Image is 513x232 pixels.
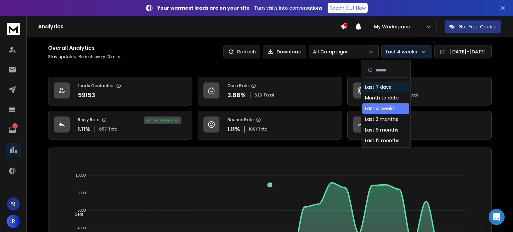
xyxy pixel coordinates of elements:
div: Last 4 weeks [365,105,395,112]
p: Leads Contacted [78,83,114,88]
span: Total [258,127,269,132]
p: Reply Rate [78,117,99,123]
span: Total [108,127,119,132]
a: Opportunities59$56300 [347,111,492,140]
button: Get Free Credits [445,20,501,33]
div: 9 % positive replies [144,117,181,124]
p: Download [277,48,302,55]
h1: Overall Analytics [48,44,123,52]
a: Open Rate3.68%626Total [198,77,342,105]
span: Sent [70,212,83,217]
div: Last 3 months [365,116,398,123]
button: R [7,215,20,228]
p: 1.11 % [227,125,240,134]
div: Last 12 months [365,137,399,144]
p: All Campaigns [313,48,351,55]
div: Last 6 months [365,127,398,133]
span: Total [407,92,418,98]
div: Month to date [365,94,399,101]
p: 3.68 % [227,90,246,100]
p: 1.11 % [78,125,91,134]
span: 626 [254,92,262,98]
tspan: 4000 [77,226,85,230]
tspan: 8000 [77,191,85,195]
p: Stay updated! Refresh every 10 mins. [48,54,123,59]
a: 1 [6,123,19,137]
div: Last 7 days [365,84,391,90]
button: Download [263,45,306,58]
span: Total [264,92,274,98]
a: Reply Rate1.11%657Total9% positive replies [48,111,192,140]
a: Click Rate1.03%10Total [347,77,492,105]
p: My Workspace [374,23,413,30]
a: Reach Out Now [328,3,368,13]
span: 1091 [249,127,257,132]
p: Bounce Rate [227,117,253,123]
span: 657 [99,127,107,132]
a: Leads Contacted59153 [48,77,192,105]
p: – Turn visits into conversations [157,5,322,11]
div: Open Intercom Messenger [489,209,505,225]
p: 1 [12,123,18,129]
h1: Analytics [38,23,340,31]
strong: Your warmest leads are on your site [157,5,250,11]
p: 59153 [78,90,95,100]
img: logo [7,23,20,35]
p: Reach Out Now [330,5,366,11]
a: Bounce Rate1.11%1091Total [198,111,342,140]
p: Refresh [237,48,256,55]
button: Refresh [223,45,260,58]
p: Get Free Credits [459,23,497,30]
button: [DATE]-[DATE] [434,45,492,58]
p: Open Rate [227,83,248,88]
tspan: 10000 [75,173,86,177]
p: Last 4 weeks [386,48,420,55]
tspan: 6000 [77,209,85,213]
